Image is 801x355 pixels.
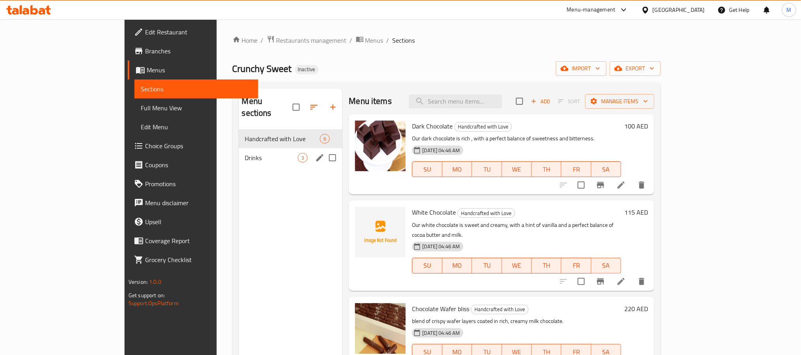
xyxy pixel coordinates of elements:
a: Full Menu View [134,98,258,117]
button: SU [412,161,442,177]
span: Branches [145,46,252,56]
span: WE [505,260,529,271]
span: Select section [511,93,528,110]
span: FR [565,260,588,271]
span: TU [475,164,499,175]
span: Promotions [145,179,252,189]
span: Select all sections [288,99,304,115]
a: Menus [128,60,258,79]
button: TH [532,161,561,177]
span: WE [505,164,529,175]
span: Sections [393,36,415,45]
span: Get support on: [128,290,165,300]
span: Menus [365,36,383,45]
span: Restaurants management [276,36,347,45]
div: Handcrafted with Love6 [239,129,343,148]
span: Upsell [145,217,252,227]
span: Manage items [591,96,648,106]
button: SU [412,258,442,274]
button: SA [591,161,621,177]
span: Add item [528,95,553,108]
span: Sections [141,84,252,94]
span: Handcrafted with Love [245,134,320,144]
span: Handcrafted with Love [471,305,528,314]
span: Handcrafted with Love [455,122,512,131]
img: Chocolate Wafer bliss [355,303,406,354]
a: Menus [356,35,383,45]
button: Branch-specific-item [591,176,610,194]
span: [DATE] 04:46 AM [419,147,463,154]
button: FR [561,161,591,177]
span: MO [446,260,469,271]
a: Restaurants management [267,35,347,45]
button: WE [502,258,532,274]
p: Our dark chocolate is rich , with a perfect balance of sweetness and bitterness. [412,134,621,144]
span: SA [595,164,618,175]
a: Edit menu item [616,277,626,286]
button: delete [632,176,651,194]
span: 6 [320,135,329,143]
span: Add [530,97,551,106]
li: / [387,36,389,45]
span: FR [565,164,588,175]
button: TU [472,258,502,274]
a: Edit menu item [616,180,626,190]
span: Edit Menu [141,122,252,132]
span: Select to update [573,177,589,193]
a: Support.OpsPlatform [128,298,179,308]
span: Handcrafted with Love [458,209,515,218]
span: Crunchy Sweet [232,60,292,77]
a: Branches [128,42,258,60]
li: / [261,36,264,45]
span: Edit Restaurant [145,27,252,37]
button: export [610,61,661,76]
span: MO [446,164,469,175]
a: Coupons [128,155,258,174]
button: Add section [323,98,342,117]
span: Version: [128,277,148,287]
button: TU [472,161,502,177]
div: items [320,134,330,144]
a: Coverage Report [128,231,258,250]
h6: 220 AED [624,303,648,314]
span: TH [535,164,558,175]
h6: 115 AED [624,207,648,218]
nav: breadcrumb [232,35,661,45]
span: M [787,6,792,14]
span: 1.0.0 [149,277,161,287]
button: Add [528,95,553,108]
button: MO [442,161,472,177]
span: TH [535,260,558,271]
span: Grocery Checklist [145,255,252,264]
img: White Chocolate [355,207,406,257]
span: SU [416,164,439,175]
input: search [409,94,502,108]
p: Our white chocolate is sweet and creamy, with a hint of vanilla and a perfect balance of cocoa bu... [412,220,621,240]
p: blend of crispy wafer layers coated in rich, creamy milk chocolate. [412,316,621,326]
button: Manage items [585,94,654,109]
button: delete [632,272,651,291]
span: Coupons [145,160,252,170]
span: SU [416,260,439,271]
span: Sort sections [304,98,323,117]
a: Choice Groups [128,136,258,155]
div: Inactive [295,65,319,74]
button: SA [591,258,621,274]
span: Full Menu View [141,103,252,113]
span: White Chocolate [412,206,456,218]
h2: Menu sections [242,95,293,119]
button: TH [532,258,561,274]
a: Promotions [128,174,258,193]
span: Coverage Report [145,236,252,245]
div: Handcrafted with Love [454,122,512,132]
li: / [350,36,353,45]
img: Dark Chocolate [355,121,406,171]
span: export [616,64,654,74]
span: Choice Groups [145,141,252,151]
div: [GEOGRAPHIC_DATA] [653,6,705,14]
a: Menu disclaimer [128,193,258,212]
span: Drinks [245,153,298,162]
h6: 100 AED [624,121,648,132]
div: Menu-management [567,5,616,15]
nav: Menu sections [239,126,343,170]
